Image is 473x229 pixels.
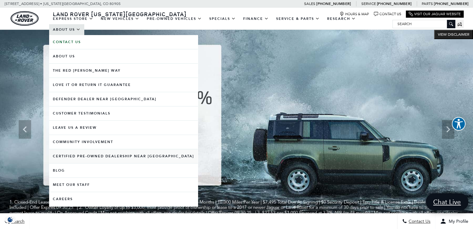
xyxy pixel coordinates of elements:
[49,24,84,35] a: About Us
[49,13,392,35] nav: Main Navigation
[272,13,323,24] a: Service & Parts
[49,10,190,18] a: Land Rover [US_STATE][GEOGRAPHIC_DATA]
[426,193,468,210] a: Chat Live
[452,117,466,131] button: Explore your accessibility options
[393,20,455,28] input: Search
[49,178,198,192] a: Meet Our Staff
[49,64,198,78] a: The Red [PERSON_NAME] Way
[19,120,31,139] div: Previous
[435,213,473,229] button: Open user profile menu
[49,78,198,92] a: Love It or Return It Guarantee
[438,32,469,37] span: VIEW DISCLAIMER
[340,12,369,16] a: Hours & Map
[239,13,272,24] a: Finance
[49,164,198,177] a: Blog
[53,40,81,44] b: Contact Us
[49,135,198,149] a: Community Involvement
[377,1,411,6] a: [PHONE_NUMBER]
[323,13,359,24] a: Research
[3,216,17,223] section: Click to Open Cookie Consent Modal
[49,106,198,120] a: Customer Testimonials
[49,149,198,163] a: Certified Pre-Owned Dealership near [GEOGRAPHIC_DATA]
[422,2,433,6] span: Parts
[49,13,97,24] a: EXPRESS STORE
[11,11,39,26] img: Land Rover
[374,12,401,16] a: Contact Us
[430,198,464,206] span: Chat Live
[53,10,187,18] span: Land Rover [US_STATE][GEOGRAPHIC_DATA]
[407,219,430,224] span: Contact Us
[143,13,206,24] a: Pre-Owned Vehicles
[49,49,198,63] a: About Us
[206,13,239,24] a: Specials
[97,13,143,24] a: New Vehicles
[361,2,376,6] span: Service
[434,1,468,6] a: [PHONE_NUMBER]
[452,117,466,132] aside: Accessibility Help Desk
[409,12,461,16] a: Visit Our Jaguar Website
[304,2,315,6] span: Sales
[446,219,468,224] span: My Profile
[49,92,198,106] a: Defender Dealer near [GEOGRAPHIC_DATA]
[442,120,454,139] div: Next
[3,216,17,223] img: Opt-Out Icon
[49,121,198,135] a: Leave Us A Review
[49,192,198,206] a: Careers
[11,11,39,26] a: land-rover
[316,1,351,6] a: [PHONE_NUMBER]
[5,2,121,6] a: [STREET_ADDRESS] • [US_STATE][GEOGRAPHIC_DATA], CO 80905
